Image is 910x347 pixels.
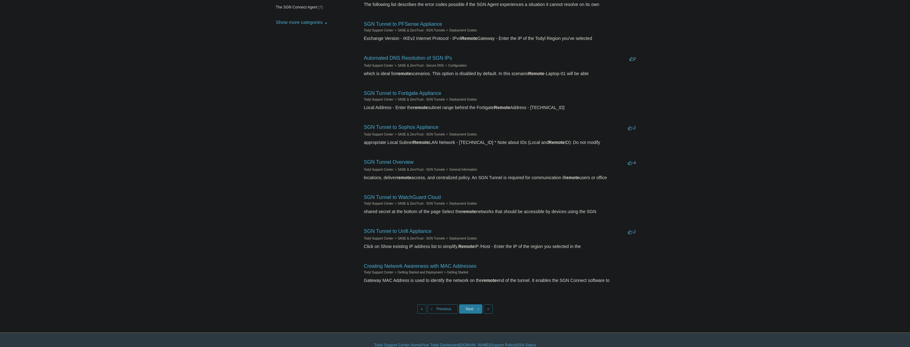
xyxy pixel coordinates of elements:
[364,237,393,240] a: Todyl Support Center
[413,105,428,110] em: remote
[449,98,477,101] a: Deployment Guides
[628,125,636,130] span: -2
[445,236,477,241] li: Deployment Guides
[393,63,444,68] li: SASE & ZeroTrust - Secure DNS
[398,168,445,171] a: SASE & ZeroTrust - SGN Tunnels
[364,29,393,32] a: Todyl Support Center
[364,98,393,101] a: Todyl Support Center
[449,202,477,205] a: Deployment Guides
[318,5,323,9] span: (7)
[364,208,637,215] div: shared secret at the bottom of the page Select the networks that should be accessible by devices ...
[445,167,477,172] li: General Information
[447,271,468,274] a: Getting Started
[397,71,411,76] em: remote
[445,97,477,102] li: Deployment Guides
[364,229,431,234] a: SGN Tunnel to Unifi Appliance
[628,160,636,165] span: -4
[364,63,393,68] li: Todyl Support Center
[364,263,476,269] a: Creating Network Awareness with MAC Addresses
[398,133,445,136] a: SASE & ZeroTrust - SGN Tunnels
[398,64,444,67] a: SASE & ZeroTrust - Secure DNS
[393,97,445,102] li: SASE & ZeroTrust - SGN Tunnels
[459,304,482,314] a: Next
[276,5,317,9] span: The SGN Connect Agent
[364,35,637,42] div: Exchange Version - IKEv2 Internet Protocol - IPv4 Gateway - Enter the IP of the Todyl Region you'...
[466,307,474,311] span: Next
[393,270,443,275] li: Getting Started and Deployment
[398,202,445,205] a: SASE & ZeroTrust - SGN Tunnels
[364,70,637,77] div: which is ideal for scenarios. This option is disabled by default. In this scenario -Laptop-01 wil...
[413,140,429,145] em: Remote
[431,307,432,311] span: ‹
[364,277,637,284] div: Gateway MAC Address is used to identify the network on the end of the tunnel. It enables the SGN ...
[273,16,331,28] button: Show more categories
[364,55,452,61] a: Automated DNS Resolution of SGN IPs
[364,97,393,102] li: Todyl Support Center
[445,132,477,137] li: Deployment Guides
[458,244,474,249] em: Remote
[364,202,393,205] a: Todyl Support Center
[364,1,637,8] div: The following list describes the error codes possible if the SGN Agent experiences a situation it...
[398,271,443,274] a: Getting Started and Deployment
[364,64,393,67] a: Todyl Support Center
[449,133,477,136] a: Deployment Guides
[398,98,445,101] a: SASE & ZeroTrust - SGN Tunnels
[364,21,442,27] a: SGN Tunnel to PFSense Appliance
[448,64,467,67] a: Configuration
[482,278,497,283] em: remote
[449,237,477,240] a: Deployment Guides
[364,167,393,172] li: Todyl Support Center
[364,243,637,250] div: Click on Show existing IP address list to simplify. IP /Host - Enter the IP of the region you sel...
[364,132,393,137] li: Todyl Support Center
[478,307,479,311] span: ›
[393,28,445,33] li: SASE & ZeroTrust - SGN Tunnels
[273,1,346,13] a: The SGN Connect Agent (7)
[364,271,393,274] a: Todyl Support Center
[364,133,393,136] a: Todyl Support Center
[397,175,411,180] em: remote
[444,63,467,68] li: Configuration
[630,56,636,61] span: 2
[393,201,445,206] li: SASE & ZeroTrust - SGN Tunnels
[364,236,393,241] li: Todyl Support Center
[628,229,636,234] span: -2
[449,168,477,171] a: General Information
[461,36,477,41] em: Remote
[364,174,637,181] div: locations, deliver access, and centralized policy. An SGN Tunnel is required for communication if...
[364,139,637,146] div: appropriate Local Subnet LAN Network - [TECHNICAL_ID] * Note about IDs (Local and ID): Do not modify
[421,307,423,311] span: «
[393,167,445,172] li: SASE & ZeroTrust - SGN Tunnels
[549,140,565,145] em: Remote
[436,307,451,311] span: Previous
[364,159,413,165] a: SGN Tunnel Overview
[364,270,393,275] li: Todyl Support Center
[494,105,510,110] em: Remote
[364,28,393,33] li: Todyl Support Center
[364,91,441,96] a: SGN Tunnel to Fortigate Appliance
[364,201,393,206] li: Todyl Support Center
[364,195,441,200] a: SGN Tunnel to WatchGuard Cloud
[462,209,476,214] em: remote
[398,29,445,32] a: SASE & ZeroTrust - SGN Tunnels
[398,237,445,240] a: SASE & ZeroTrust - SGN Tunnels
[364,124,439,130] a: SGN Tunnel to Sophos Appliance
[428,304,458,314] a: Previous
[445,28,477,33] li: Deployment Guides
[393,132,445,137] li: SASE & ZeroTrust - SGN Tunnels
[528,71,544,76] em: Remote
[443,270,468,275] li: Getting Started
[449,29,477,32] a: Deployment Guides
[364,104,637,111] div: Local Address - Enter the subnet range behind the Fortigate Address - [TECHNICAL_ID]
[445,201,477,206] li: Deployment Guides
[565,175,580,180] em: remote
[393,236,445,241] li: SASE & ZeroTrust - SGN Tunnels
[364,168,393,171] a: Todyl Support Center
[487,307,489,311] span: »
